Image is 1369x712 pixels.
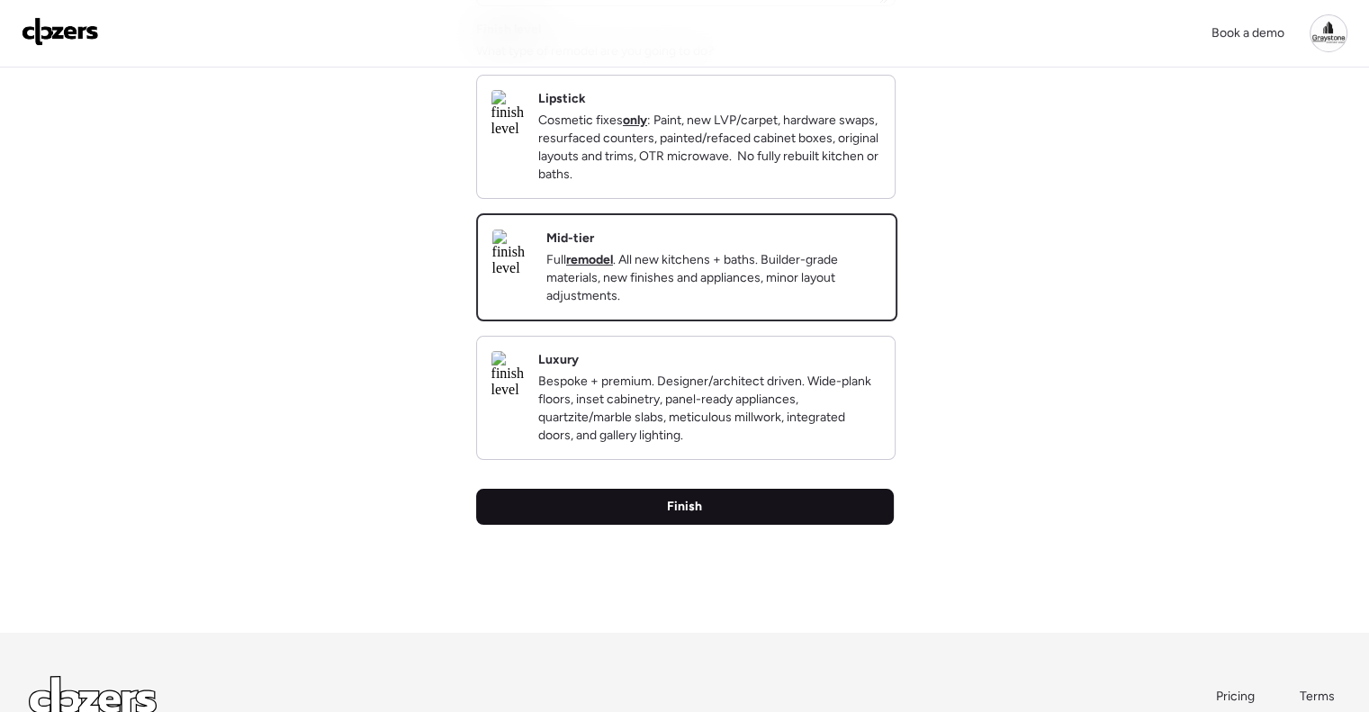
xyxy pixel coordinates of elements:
p: Full . All new kitchens + baths. Builder-grade materials, new finishes and appliances, minor layo... [546,251,881,305]
strong: only [623,113,647,128]
span: Book a demo [1211,25,1284,41]
span: Terms [1300,689,1335,704]
span: Pricing [1216,689,1255,704]
img: finish level [491,90,524,137]
img: Logo [22,17,99,46]
a: Terms [1300,688,1340,706]
h2: Luxury [538,351,579,369]
img: finish level [491,351,524,398]
p: Bespoke + premium. Designer/architect driven. Wide-plank floors, inset cabinetry, panel-ready app... [538,373,880,445]
p: Cosmetic fixes : Paint, new LVP/carpet, hardware swaps, resurfaced counters, painted/refaced cabi... [538,112,880,184]
a: Pricing [1216,688,1256,706]
h2: Mid-tier [546,230,594,248]
span: Finish [667,498,702,516]
strong: remodel [566,252,613,267]
img: finish level [492,230,532,276]
h2: Lipstick [538,90,586,108]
